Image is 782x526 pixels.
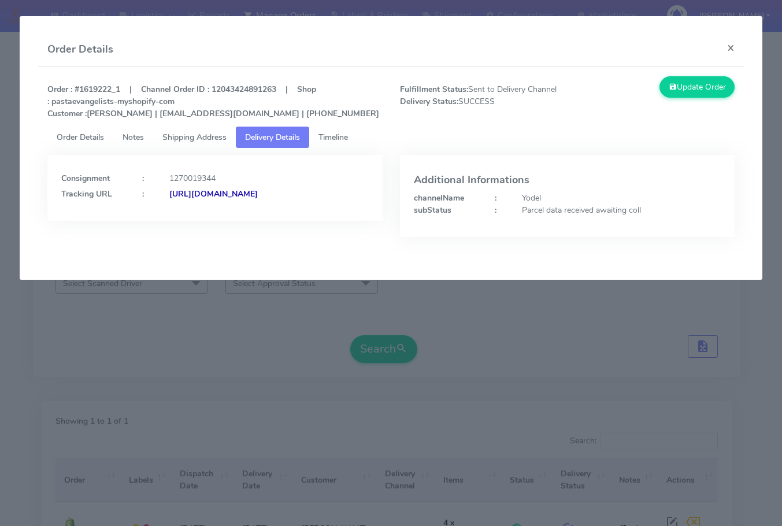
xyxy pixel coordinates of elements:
[318,132,348,143] span: Timeline
[47,42,113,57] h4: Order Details
[513,204,729,216] div: Parcel data received awaiting coll
[47,84,379,119] strong: Order : #1619222_1 | Channel Order ID : 12043424891263 | Shop : pastaevangelists-myshopify-com [P...
[57,132,104,143] span: Order Details
[61,188,112,199] strong: Tracking URL
[513,192,729,204] div: Yodel
[245,132,300,143] span: Delivery Details
[169,188,258,199] strong: [URL][DOMAIN_NAME]
[659,76,735,98] button: Update Order
[391,83,568,120] span: Sent to Delivery Channel SUCCESS
[162,132,227,143] span: Shipping Address
[47,108,87,119] strong: Customer :
[161,172,377,184] div: 1270019344
[414,175,721,186] h4: Additional Informations
[400,96,458,107] strong: Delivery Status:
[495,192,496,203] strong: :
[414,205,451,216] strong: subStatus
[123,132,144,143] span: Notes
[61,173,110,184] strong: Consignment
[400,84,468,95] strong: Fulfillment Status:
[495,205,496,216] strong: :
[142,173,144,184] strong: :
[142,188,144,199] strong: :
[718,32,744,63] button: Close
[414,192,464,203] strong: channelName
[47,127,735,148] ul: Tabs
